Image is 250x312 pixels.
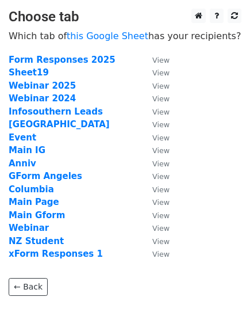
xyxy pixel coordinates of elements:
[67,31,148,41] a: this Google Sheet
[141,106,170,117] a: View
[141,132,170,143] a: View
[9,278,48,296] a: ← Back
[141,55,170,65] a: View
[152,250,170,258] small: View
[141,197,170,207] a: View
[141,223,170,233] a: View
[9,145,45,155] a: Main IG
[152,120,170,129] small: View
[141,236,170,246] a: View
[152,94,170,103] small: View
[141,158,170,169] a: View
[9,55,116,65] a: Form Responses 2025
[9,197,59,207] a: Main Page
[141,249,170,259] a: View
[152,159,170,168] small: View
[141,184,170,195] a: View
[9,119,110,130] a: [GEOGRAPHIC_DATA]
[141,81,170,91] a: View
[141,171,170,181] a: View
[152,82,170,90] small: View
[152,69,170,77] small: View
[141,93,170,104] a: View
[9,132,36,143] a: Event
[9,223,49,233] a: Webinar
[152,56,170,64] small: View
[9,67,49,78] a: Sheet19
[9,81,76,91] a: Webinar 2025
[9,158,36,169] a: Anniv
[152,224,170,233] small: View
[152,198,170,207] small: View
[9,9,241,25] h3: Choose tab
[141,119,170,130] a: View
[141,145,170,155] a: View
[9,30,241,42] p: Which tab of has your recipients?
[141,210,170,220] a: View
[9,93,76,104] a: Webinar 2024
[152,172,170,181] small: View
[152,211,170,220] small: View
[152,237,170,246] small: View
[9,210,65,220] a: Main Gform
[152,108,170,116] small: View
[9,106,103,117] a: Infosouthern Leads
[9,171,82,181] a: GForm Angeles
[152,185,170,194] small: View
[152,146,170,155] small: View
[9,249,103,259] a: xForm Responses 1
[9,236,64,246] a: NZ Student
[152,134,170,142] small: View
[141,67,170,78] a: View
[9,184,54,195] a: Columbia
